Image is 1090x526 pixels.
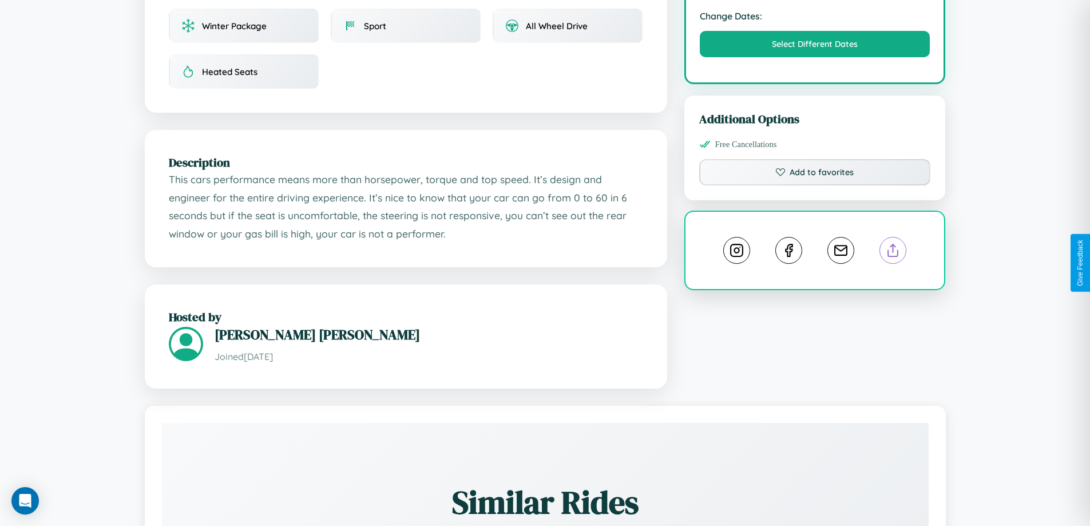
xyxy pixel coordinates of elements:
span: Sport [364,21,386,31]
button: Select Different Dates [700,31,930,57]
span: All Wheel Drive [526,21,588,31]
span: Heated Seats [202,66,257,77]
p: Joined [DATE] [215,349,643,365]
button: Add to favorites [699,159,931,185]
strong: Change Dates: [700,10,930,22]
div: Open Intercom Messenger [11,487,39,515]
span: Winter Package [202,21,267,31]
h2: Description [169,154,643,171]
h2: Similar Rides [202,480,889,524]
span: Free Cancellations [715,140,777,149]
h2: Hosted by [169,309,643,325]
h3: [PERSON_NAME] [PERSON_NAME] [215,325,643,344]
div: Give Feedback [1076,240,1084,286]
h3: Additional Options [699,110,931,127]
p: This cars performance means more than horsepower, torque and top speed. It’s design and engineer ... [169,171,643,243]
